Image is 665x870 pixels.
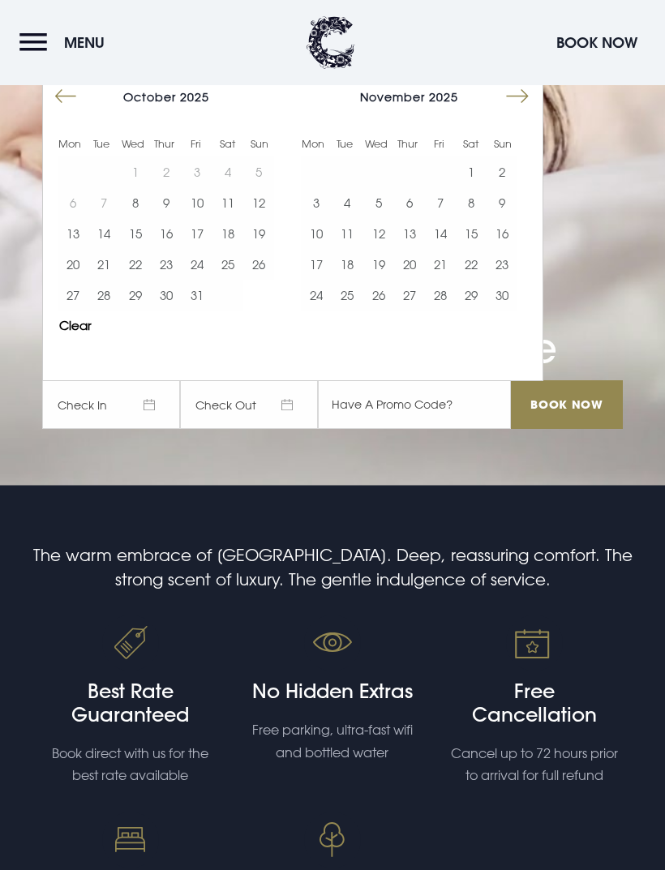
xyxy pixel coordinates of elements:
[301,187,332,218] button: 3
[243,249,274,280] button: 26
[301,218,332,249] button: 10
[363,280,393,311] td: Choose Wednesday, November 26, 2025 as your start date.
[119,218,150,249] td: Choose Wednesday, October 15, 2025 as your start date.
[212,249,243,280] button: 25
[58,218,88,249] td: Choose Monday, October 13, 2025 as your start date.
[119,249,150,280] button: 22
[151,280,182,311] button: 30
[487,156,517,187] td: Choose Sunday, November 2, 2025 as your start date.
[182,280,212,311] button: 31
[243,249,274,280] td: Choose Sunday, October 26, 2025 as your start date.
[394,249,425,280] td: Choose Thursday, November 20, 2025 as your start date.
[182,187,212,218] button: 10
[88,280,119,311] td: Choose Tuesday, October 28, 2025 as your start date.
[247,719,418,763] p: Free parking, ultra-fast wifi and bottled water
[487,218,517,249] button: 16
[119,280,150,311] button: 29
[88,280,119,311] button: 28
[456,280,487,311] td: Choose Saturday, November 29, 2025 as your start date.
[425,249,456,280] button: 21
[212,218,243,249] button: 18
[363,218,393,249] td: Choose Wednesday, November 12, 2025 as your start date.
[394,218,425,249] td: Choose Thursday, November 13, 2025 as your start date.
[425,218,456,249] button: 14
[487,280,517,311] button: 30
[363,187,393,218] td: Choose Wednesday, November 5, 2025 as your start date.
[301,249,332,280] td: Choose Monday, November 17, 2025 as your start date.
[45,679,216,726] h4: Best Rate Guaranteed
[487,280,517,311] td: Choose Sunday, November 30, 2025 as your start date.
[151,249,182,280] button: 23
[318,380,511,429] input: Have A Promo Code?
[151,218,182,249] button: 16
[50,81,81,112] button: Move backward to switch to the previous month.
[58,280,88,311] td: Choose Monday, October 27, 2025 as your start date.
[363,187,393,218] button: 5
[332,218,363,249] button: 11
[394,218,425,249] button: 13
[456,156,487,187] button: 1
[243,218,274,249] button: 19
[212,218,243,249] td: Choose Saturday, October 18, 2025 as your start date.
[487,187,517,218] td: Choose Sunday, November 9, 2025 as your start date.
[487,218,517,249] td: Choose Sunday, November 16, 2025 as your start date.
[304,812,361,868] img: Event venue Bangor, Northern Ireland
[151,218,182,249] td: Choose Thursday, October 16, 2025 as your start date.
[182,218,212,249] td: Choose Friday, October 17, 2025 as your start date.
[363,249,393,280] td: Choose Wednesday, November 19, 2025 as your start date.
[182,280,212,311] td: Choose Friday, October 31, 2025 as your start date.
[394,187,425,218] td: Choose Thursday, November 6, 2025 as your start date.
[548,25,646,60] button: Book Now
[58,249,88,280] button: 20
[487,156,517,187] button: 2
[332,280,363,311] td: Choose Tuesday, November 25, 2025 as your start date.
[394,187,425,218] button: 6
[247,679,418,703] h4: No Hidden Extras
[88,249,119,280] button: 21
[64,33,105,52] span: Menu
[307,16,355,69] img: Clandeboye Lodge
[33,545,633,589] span: The warm embrace of [GEOGRAPHIC_DATA]. Deep, reassuring comfort. The strong scent of luxury. The ...
[58,249,88,280] td: Choose Monday, October 20, 2025 as your start date.
[456,249,487,280] button: 22
[42,380,180,429] span: Check In
[394,280,425,311] td: Choose Thursday, November 27, 2025 as your start date.
[332,187,363,218] button: 4
[119,187,150,218] td: Choose Wednesday, October 8, 2025 as your start date.
[180,90,209,104] span: 2025
[511,380,623,429] input: Book Now
[88,218,119,249] button: 14
[151,187,182,218] button: 9
[332,280,363,311] button: 25
[394,249,425,280] button: 20
[180,380,318,429] span: Check Out
[88,218,119,249] td: Choose Tuesday, October 14, 2025 as your start date.
[425,218,456,249] td: Choose Friday, November 14, 2025 as your start date.
[102,812,159,868] img: Orthopaedic mattresses sleep
[456,218,487,249] button: 15
[360,90,425,104] span: November
[425,187,456,218] td: Choose Friday, November 7, 2025 as your start date.
[123,90,176,104] span: October
[487,249,517,280] button: 23
[151,280,182,311] td: Choose Thursday, October 30, 2025 as your start date.
[58,218,88,249] button: 13
[59,319,92,332] button: Clear
[456,187,487,218] button: 8
[182,249,212,280] td: Choose Friday, October 24, 2025 as your start date.
[332,187,363,218] td: Choose Tuesday, November 4, 2025 as your start date.
[301,280,332,311] button: 24
[332,249,363,280] button: 18
[449,743,620,786] p: Cancel up to 72 hours prior to arrival for full refund
[119,187,150,218] button: 8
[425,280,456,311] td: Choose Friday, November 28, 2025 as your start date.
[182,218,212,249] button: 17
[243,187,274,218] td: Choose Sunday, October 12, 2025 as your start date.
[182,187,212,218] td: Choose Friday, October 10, 2025 as your start date.
[506,615,563,671] img: Tailored bespoke events venue
[304,615,361,671] img: No hidden fees
[45,743,216,786] p: Book direct with us for the best rate available
[212,187,243,218] button: 11
[88,249,119,280] td: Choose Tuesday, October 21, 2025 as your start date.
[487,249,517,280] td: Choose Sunday, November 23, 2025 as your start date.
